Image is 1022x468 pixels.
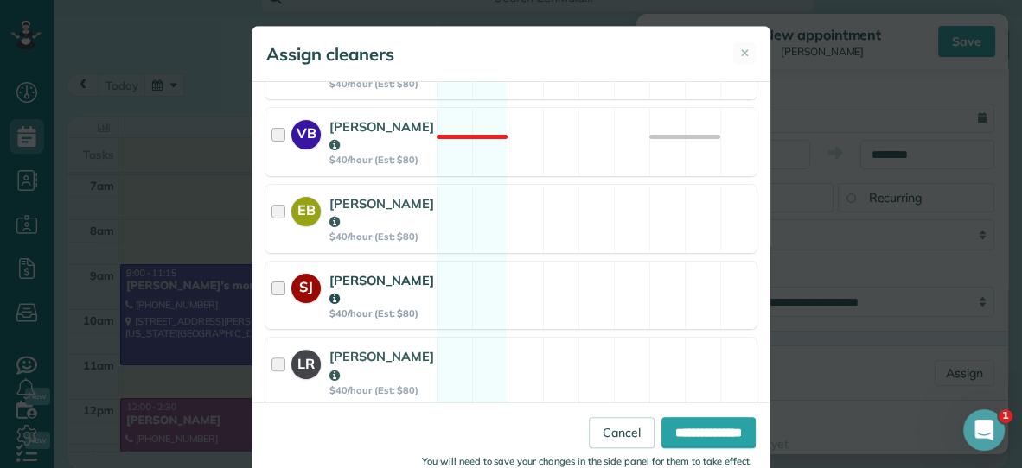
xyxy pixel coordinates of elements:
strong: $40/hour (Est: $80) [329,384,434,396]
small: You will need to save your changes in the side panel for them to take effect. [422,455,752,467]
strong: [PERSON_NAME] [329,195,434,230]
strong: VB [291,120,321,144]
strong: LR [291,350,321,374]
a: Cancel [589,417,655,448]
h5: Assign cleaners [266,42,394,66]
strong: [PERSON_NAME] [329,272,434,307]
strong: [PERSON_NAME] [329,348,434,383]
strong: $40/hour (Est: $80) [329,307,434,319]
strong: $40/hour (Est: $80) [329,231,434,243]
strong: [PERSON_NAME] [329,118,434,153]
strong: SJ [291,274,321,298]
span: 1 [999,409,1012,423]
strong: $40/hour (Est: $80) [329,154,434,166]
span: ✕ [740,45,750,61]
strong: EB [291,197,321,221]
strong: $40/hour (Est: $80) [329,78,434,90]
iframe: Intercom live chat [963,409,1005,451]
